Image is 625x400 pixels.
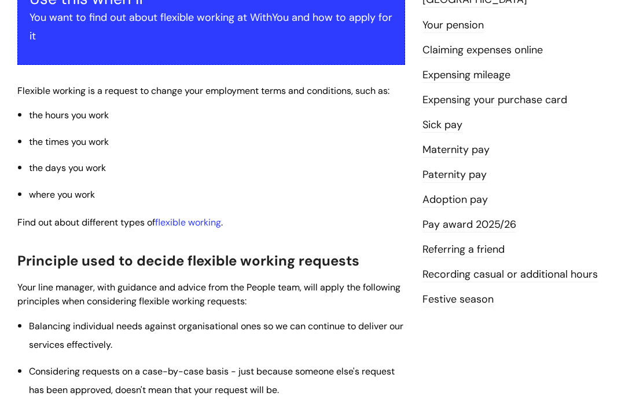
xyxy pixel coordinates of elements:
[155,216,221,228] a: flexible working
[29,109,109,121] span: the hours you work
[17,281,400,308] span: Your line manager, with guidance and advice from the People team, will apply the following princi...
[30,8,393,46] p: You want to find out about flexible working at WithYou and how to apply for it
[422,292,494,307] a: Festive season
[17,252,359,270] span: Principle used to decide flexible working requests
[29,136,109,148] span: the times you work
[422,68,510,83] a: Expensing mileage
[422,43,543,58] a: Claiming expenses online
[422,267,598,282] a: Recording casual or additional hours
[422,217,516,232] a: Pay award 2025/26
[29,320,403,351] span: Balancing individual needs against organisational ones so we can continue to deliver our services...
[422,118,462,133] a: Sick pay
[422,18,484,33] a: Your pension
[29,188,95,201] span: where you work
[29,162,106,174] span: the days you work
[422,168,487,183] a: Paternity pay
[17,85,389,97] span: Flexible working is a request to change your employment terms and conditions, such as:
[17,216,223,228] span: Find out about different types of .
[422,93,567,108] a: Expensing your purchase card
[422,192,488,208] a: Adoption pay
[29,365,395,396] span: Considering requests on a case-by-case basis - just because someone else's request has been appro...
[422,242,505,257] a: Referring a friend
[422,143,490,158] a: Maternity pay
